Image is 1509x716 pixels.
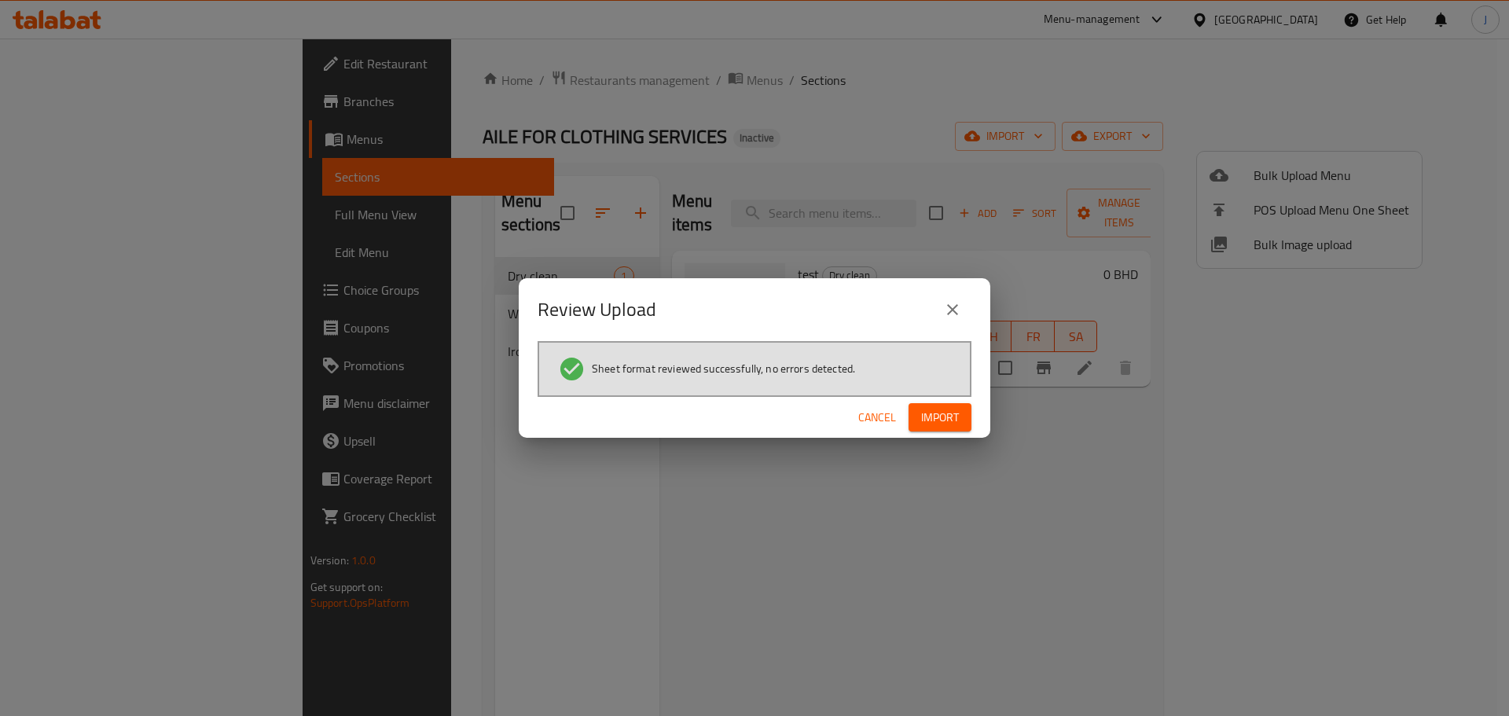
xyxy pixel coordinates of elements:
[852,403,902,432] button: Cancel
[538,297,656,322] h2: Review Upload
[909,403,971,432] button: Import
[934,291,971,329] button: close
[592,361,855,376] span: Sheet format reviewed successfully, no errors detected.
[921,408,959,428] span: Import
[858,408,896,428] span: Cancel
